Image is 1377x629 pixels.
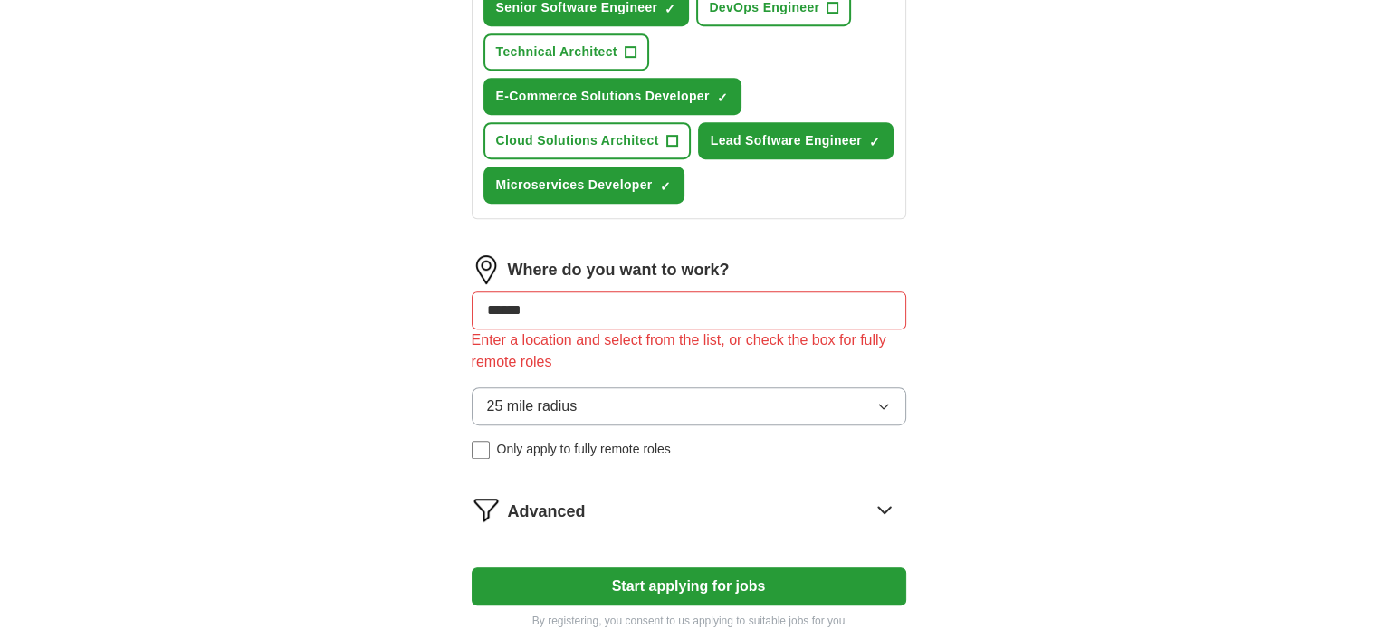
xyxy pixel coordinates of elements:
[698,122,894,159] button: Lead Software Engineer✓
[496,176,653,195] span: Microservices Developer
[711,131,862,150] span: Lead Software Engineer
[472,613,906,629] p: By registering, you consent to us applying to suitable jobs for you
[472,255,501,284] img: location.png
[496,43,617,62] span: Technical Architect
[487,396,578,417] span: 25 mile radius
[717,91,728,105] span: ✓
[472,329,906,373] div: Enter a location and select from the list, or check the box for fully remote roles
[483,78,741,115] button: E-Commerce Solutions Developer✓
[472,495,501,524] img: filter
[660,179,671,194] span: ✓
[496,87,710,106] span: E-Commerce Solutions Developer
[869,135,880,149] span: ✓
[483,122,691,159] button: Cloud Solutions Architect
[472,387,906,425] button: 25 mile radius
[508,258,730,282] label: Where do you want to work?
[472,441,490,459] input: Only apply to fully remote roles
[665,2,675,16] span: ✓
[483,167,684,204] button: Microservices Developer✓
[496,131,659,150] span: Cloud Solutions Architect
[508,500,586,524] span: Advanced
[472,567,906,605] button: Start applying for jobs
[483,33,649,71] button: Technical Architect
[497,440,671,459] span: Only apply to fully remote roles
